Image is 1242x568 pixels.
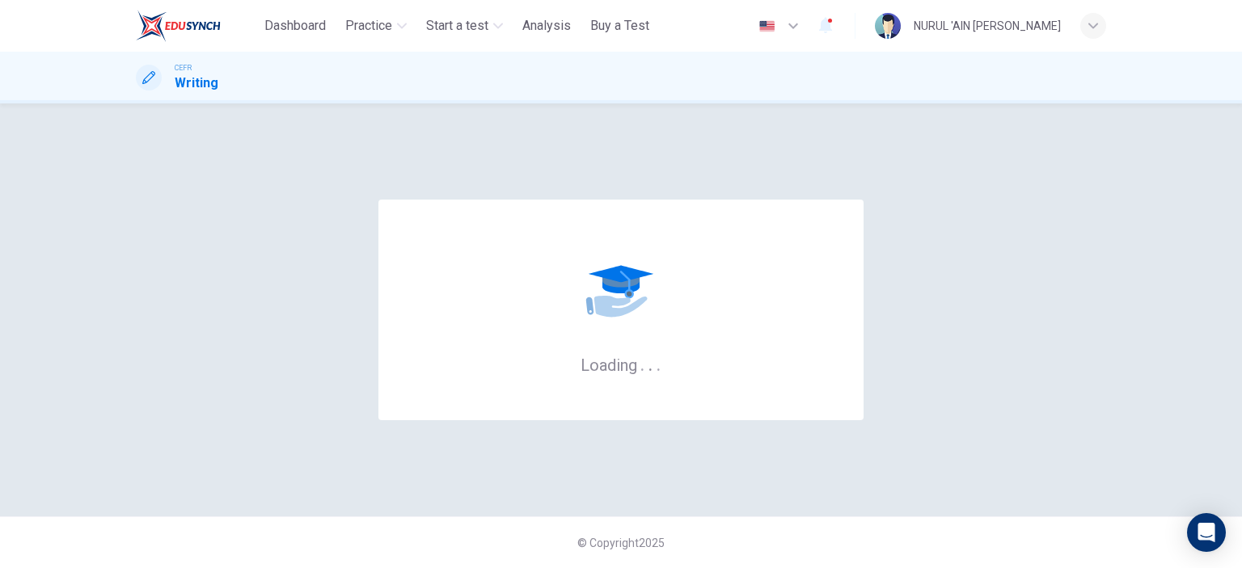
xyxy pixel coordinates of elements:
[339,11,413,40] button: Practice
[264,16,326,36] span: Dashboard
[426,16,488,36] span: Start a test
[581,354,661,375] h6: Loading
[516,11,577,40] button: Analysis
[175,62,192,74] span: CEFR
[258,11,332,40] button: Dashboard
[648,350,653,377] h6: .
[345,16,392,36] span: Practice
[590,16,649,36] span: Buy a Test
[136,10,258,42] a: ELTC logo
[175,74,218,93] h1: Writing
[577,536,665,549] span: © Copyright 2025
[757,20,777,32] img: en
[584,11,656,40] button: Buy a Test
[875,13,901,39] img: Profile picture
[1187,513,1226,552] div: Open Intercom Messenger
[522,16,571,36] span: Analysis
[914,16,1061,36] div: NURUL 'AIN [PERSON_NAME]
[640,350,645,377] h6: .
[656,350,661,377] h6: .
[420,11,509,40] button: Start a test
[136,10,221,42] img: ELTC logo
